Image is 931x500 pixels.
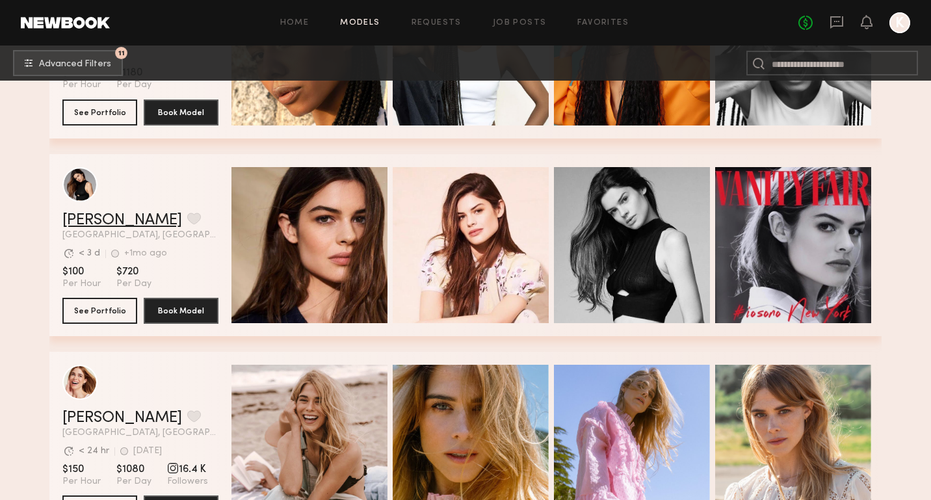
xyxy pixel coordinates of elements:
button: Book Model [144,298,218,324]
a: K [889,12,910,33]
a: [PERSON_NAME] [62,213,182,228]
button: See Portfolio [62,298,137,324]
button: See Portfolio [62,99,137,125]
span: $1080 [116,463,151,476]
span: Per Day [116,278,151,290]
a: [PERSON_NAME] [62,410,182,426]
span: [GEOGRAPHIC_DATA], [GEOGRAPHIC_DATA] [62,428,218,438]
a: Favorites [577,19,629,27]
button: Book Model [144,99,218,125]
a: Home [280,19,309,27]
span: Per Hour [62,79,101,91]
div: < 3 d [79,249,100,258]
span: [GEOGRAPHIC_DATA], [GEOGRAPHIC_DATA] [62,231,218,240]
span: 16.4 K [167,463,208,476]
a: Job Posts [493,19,547,27]
a: Requests [412,19,462,27]
span: Per Day [116,79,151,91]
span: $100 [62,265,101,278]
span: $720 [116,265,151,278]
div: [DATE] [133,447,162,456]
span: Per Hour [62,278,101,290]
span: Advanced Filters [39,60,111,69]
span: Per Hour [62,476,101,488]
div: +1mo ago [124,249,167,258]
button: 11Advanced Filters [13,50,123,76]
span: 11 [118,50,125,56]
div: < 24 hr [79,447,109,456]
a: Models [340,19,380,27]
span: Followers [167,476,208,488]
span: $150 [62,463,101,476]
span: Per Day [116,476,151,488]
